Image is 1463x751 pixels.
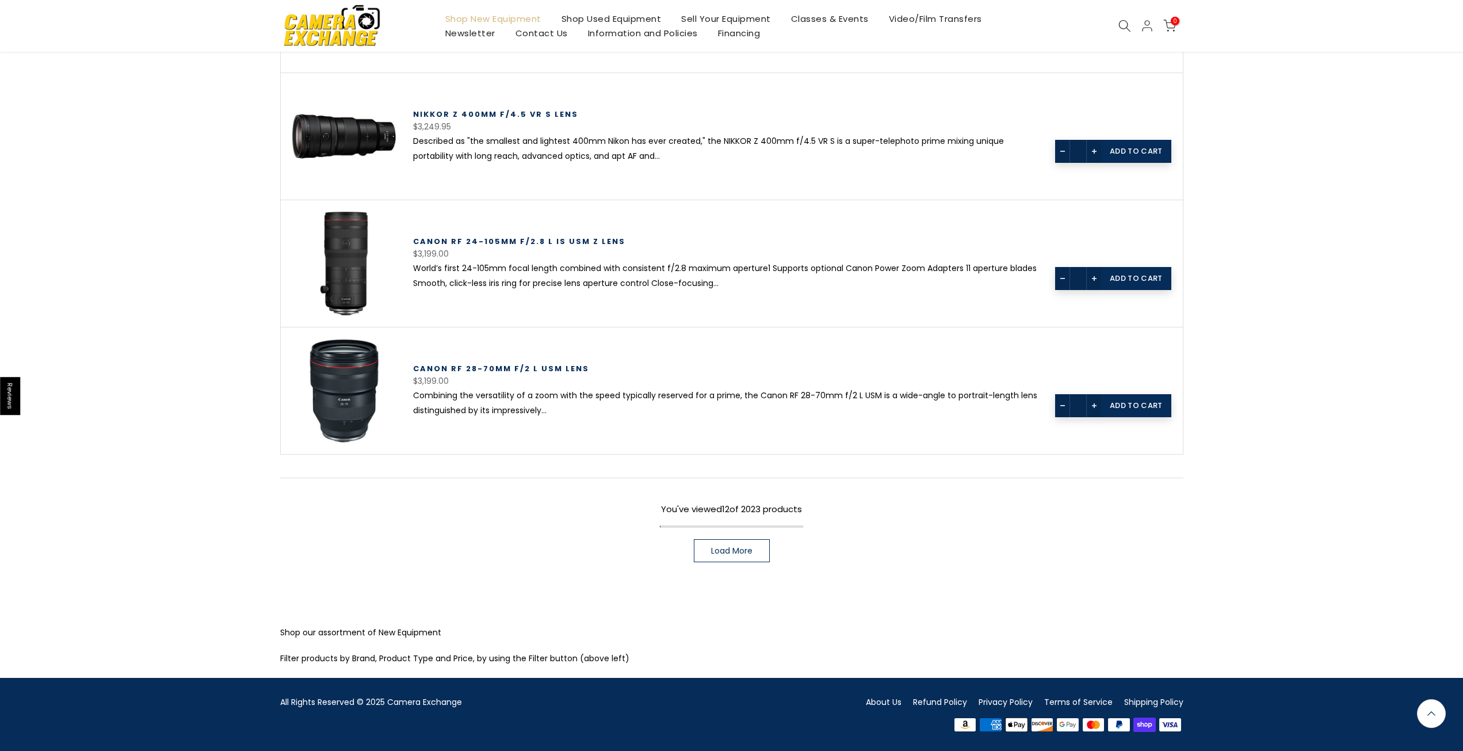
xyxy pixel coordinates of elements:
[1132,716,1158,734] img: shopify pay
[413,261,1038,290] div: World’s first 24-105mm focal length combined with consistent f/2.8 maximum aperture1 Supports opt...
[280,695,723,710] div: All Rights Reserved © 2025 Camera Exchange
[1029,716,1055,734] img: discover
[1071,368,1156,391] span: Quick view
[1417,699,1446,728] a: Back to the top
[1071,241,1156,264] span: Quick view
[280,653,629,664] span: Filter products by Brand, Product Type and Price, by using the Filter button (above left)
[413,120,1038,134] div: $3,249.95
[1061,113,1165,137] a: Quick view
[952,716,978,734] img: amazon payments
[1163,20,1176,32] a: 0
[979,696,1033,708] a: Privacy Policy
[1071,113,1156,136] span: Quick view
[1061,240,1165,264] a: Quick view
[1106,716,1132,734] img: paypal
[1080,716,1106,734] img: master
[1101,267,1171,290] a: Add to cart
[1003,716,1029,734] img: apple pay
[913,696,967,708] a: Refund Policy
[671,12,781,26] a: Sell Your Equipment
[413,247,1038,261] div: $3,199.00
[413,374,1038,388] div: $3,199.00
[578,26,708,40] a: Information and Policies
[1101,140,1171,163] a: Add to cart
[1158,716,1183,734] img: visa
[781,12,878,26] a: Classes & Events
[711,547,752,555] span: Load More
[1055,716,1081,734] img: google pay
[978,716,1004,734] img: american express
[694,539,770,562] a: Load More
[878,12,992,26] a: Video/Film Transfers
[1061,367,1165,391] a: Quick view
[1110,394,1162,417] span: Add to cart
[413,388,1038,417] div: Combining the versatility of a zoom with the speed typically reserved for a prime, the Canon RF 2...
[413,236,625,247] a: Canon RF 24-105mm f/2.8 L IS USM Z Lens
[1124,696,1183,708] a: Shipping Policy
[1101,394,1171,417] a: Add to cart
[413,363,589,374] a: Canon RF 28-70mm f/2 L USM Lens
[1110,140,1162,163] span: Add to cart
[708,26,770,40] a: Financing
[413,109,578,120] a: NIKKOR Z 400mm f/4.5 VR S Lens
[1044,696,1113,708] a: Terms of Service
[551,12,671,26] a: Shop Used Equipment
[280,626,1183,640] p: Shop our assortment of New Equipment
[1171,17,1179,25] span: 0
[435,12,551,26] a: Shop New Equipment
[661,503,802,515] span: You've viewed of 2023 products
[413,134,1038,163] div: Described as "the smallest and lightest 400mm Nikon has ever created," the NIKKOR Z 400mm f/4.5 V...
[866,696,902,708] a: About Us
[505,26,578,40] a: Contact Us
[722,503,729,515] span: 12
[1110,267,1162,290] span: Add to cart
[435,26,505,40] a: Newsletter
